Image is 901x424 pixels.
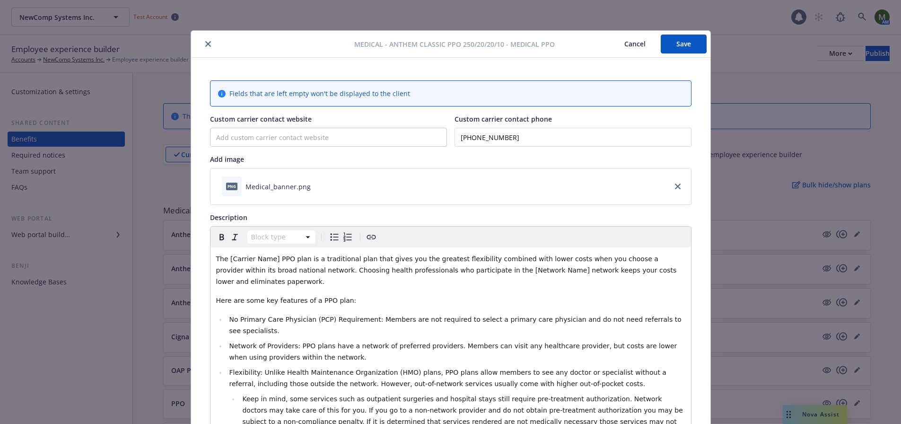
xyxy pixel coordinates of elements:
button: Bulleted list [328,230,341,244]
span: Network of Providers: PPO plans have a network of preferred providers. Members can visit any heal... [229,342,679,361]
span: Medical - Anthem Classic PPO 250/20/20/10 - Medical PPO [354,39,555,49]
button: Create link [365,230,378,244]
button: Bold [215,230,228,244]
span: png [226,183,237,190]
span: Custom carrier contact phone [455,115,552,124]
button: close [202,38,214,50]
button: Italic [228,230,242,244]
span: Add image [210,155,244,164]
input: Add custom carrier contact website [210,128,446,146]
span: Description [210,213,247,222]
div: toggle group [328,230,354,244]
button: Numbered list [341,230,354,244]
a: close [672,181,683,192]
button: Save [661,35,707,53]
div: Medical_banner.png [245,182,311,192]
button: download file [315,182,322,192]
button: Block type [247,230,315,244]
span: No Primary Care Physician (PCP) Requirement: Members are not required to select a primary care ph... [229,316,683,335]
span: Here are some key features of a PPO plan: [216,297,357,304]
span: Fields that are left empty won't be displayed to the client [229,88,410,98]
span: Custom carrier contact website [210,115,312,124]
span: Flexibility: Unlike Health Maintenance Organization (HMO) plans, PPO plans allow members to see a... [229,369,668,388]
input: Add custom carrier contact phone [455,128,691,147]
span: The [Carrier Name] PPO plan is a traditional plan that gives you the greatest flexibility combine... [216,255,679,285]
button: Cancel [609,35,661,53]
